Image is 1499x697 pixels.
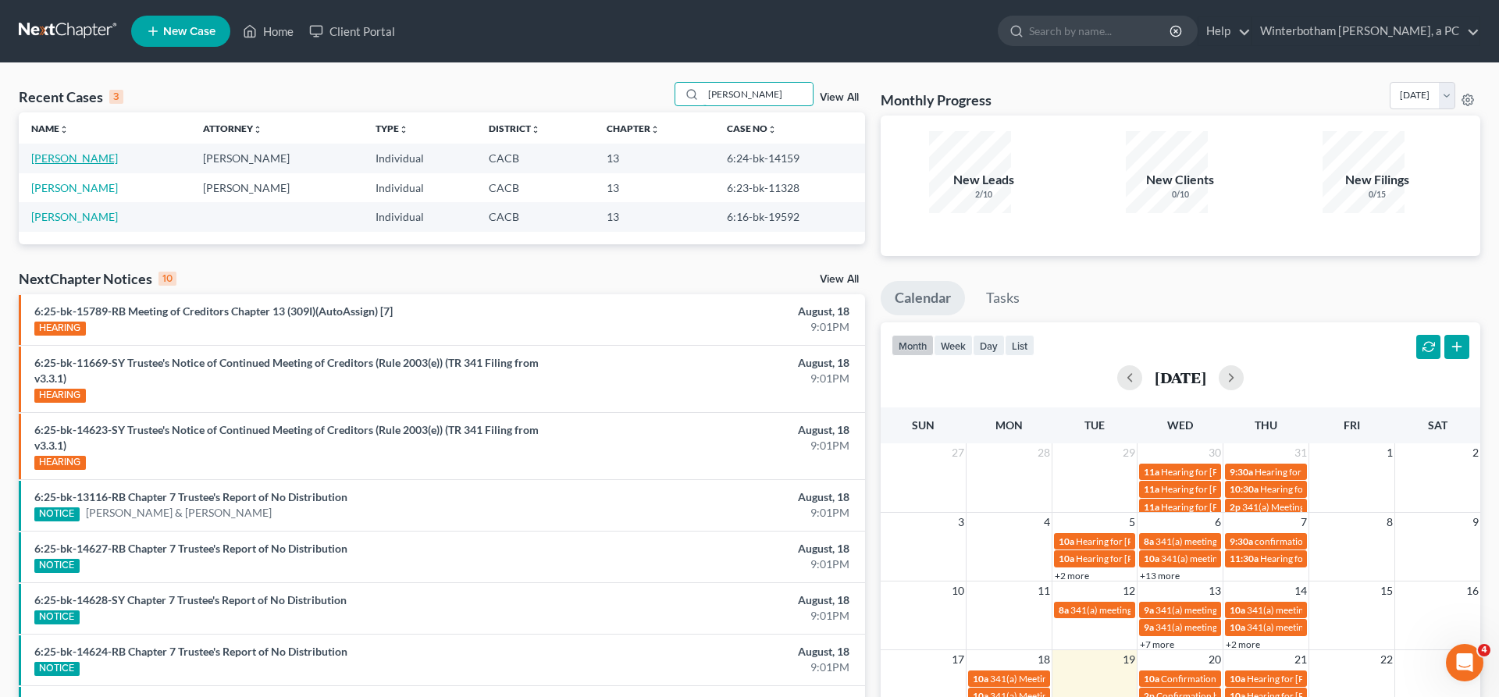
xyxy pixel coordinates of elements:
[1126,171,1235,189] div: New Clients
[1446,644,1483,681] iframe: Intercom live chat
[476,202,594,231] td: CACB
[399,125,408,134] i: unfold_more
[929,171,1038,189] div: New Leads
[31,123,69,134] a: Nameunfold_more
[476,173,594,202] td: CACB
[1144,466,1159,478] span: 11a
[1036,443,1052,462] span: 28
[1385,513,1394,532] span: 8
[912,418,935,432] span: Sun
[1161,466,1450,478] span: Hearing for [PERSON_NAME] and [PERSON_NAME] [PERSON_NAME]
[253,125,262,134] i: unfold_more
[31,210,118,223] a: [PERSON_NAME]
[31,181,118,194] a: [PERSON_NAME]
[1127,513,1137,532] span: 5
[1121,581,1137,600] span: 12
[1230,466,1253,478] span: 9:30a
[1144,553,1159,564] span: 10a
[1059,604,1069,616] span: 8a
[363,173,476,202] td: Individual
[34,456,86,470] div: HEARING
[1230,535,1253,547] span: 9:30a
[588,438,849,453] div: 9:01PM
[1252,17,1479,45] a: Winterbotham [PERSON_NAME], a PC
[1255,535,1430,547] span: confirmation hearing for [PERSON_NAME]
[1155,604,1306,616] span: 341(a) meeting for [PERSON_NAME]
[1230,673,1245,685] span: 10a
[1036,581,1052,600] span: 11
[1465,581,1480,600] span: 16
[34,559,80,573] div: NOTICE
[86,505,272,521] a: [PERSON_NAME] & [PERSON_NAME]
[588,592,849,608] div: August, 18
[727,123,777,134] a: Case Nounfold_more
[376,123,408,134] a: Typeunfold_more
[1226,638,1260,650] a: +2 more
[190,144,362,172] td: [PERSON_NAME]
[950,443,966,462] span: 27
[163,26,215,37] span: New Case
[973,335,1005,356] button: day
[820,92,859,103] a: View All
[34,645,347,658] a: 6:25-bk-14624-RB Chapter 7 Trustee's Report of No Distribution
[714,202,865,231] td: 6:16-bk-19592
[881,281,965,315] a: Calendar
[363,144,476,172] td: Individual
[588,489,849,505] div: August, 18
[714,173,865,202] td: 6:23-bk-11328
[594,144,714,172] td: 13
[1213,513,1223,532] span: 6
[1126,189,1235,201] div: 0/10
[1230,483,1259,495] span: 10:30a
[892,335,934,356] button: month
[1207,650,1223,669] span: 20
[203,123,262,134] a: Attorneyunfold_more
[476,144,594,172] td: CACB
[1293,443,1309,462] span: 31
[594,173,714,202] td: 13
[1255,466,1469,478] span: Hearing for [PERSON_NAME] and [PERSON_NAME]
[1161,501,1450,513] span: Hearing for [PERSON_NAME] and [PERSON_NAME] [PERSON_NAME]
[1247,604,1398,616] span: 341(a) meeting for [PERSON_NAME]
[972,281,1034,315] a: Tasks
[588,644,849,660] div: August, 18
[1471,513,1480,532] span: 9
[1005,335,1034,356] button: list
[59,125,69,134] i: unfold_more
[588,355,849,371] div: August, 18
[34,507,80,521] div: NOTICE
[990,673,1224,685] span: 341(a) Meeting for [PERSON_NAME] & [PERSON_NAME]
[1242,501,1394,513] span: 341(a) Meeting for [PERSON_NAME]
[588,371,849,386] div: 9:01PM
[1323,189,1432,201] div: 0/15
[1059,535,1074,547] span: 10a
[1155,369,1206,386] h2: [DATE]
[714,144,865,172] td: 6:24-bk-14159
[301,17,403,45] a: Client Portal
[1161,673,1338,685] span: Confirmation hearing for [PERSON_NAME]
[929,189,1038,201] div: 2/10
[1140,570,1180,581] a: +13 more
[1070,604,1221,616] span: 341(a) meeting for [PERSON_NAME]
[31,151,118,165] a: [PERSON_NAME]
[1161,483,1450,495] span: Hearing for [PERSON_NAME] and [PERSON_NAME] [PERSON_NAME]
[1144,673,1159,685] span: 10a
[190,173,362,202] td: [PERSON_NAME]
[820,274,859,285] a: View All
[950,650,966,669] span: 17
[34,322,86,336] div: HEARING
[1084,418,1105,432] span: Tue
[1260,553,1382,564] span: Hearing for [PERSON_NAME]
[1042,513,1052,532] span: 4
[34,304,393,318] a: 6:25-bk-15789-RB Meeting of Creditors Chapter 13 (309I)(AutoAssign) [7]
[1144,621,1154,633] span: 9a
[1478,644,1490,656] span: 4
[881,91,992,109] h3: Monthly Progress
[1230,604,1245,616] span: 10a
[767,125,777,134] i: unfold_more
[531,125,540,134] i: unfold_more
[34,389,86,403] div: HEARING
[588,557,849,572] div: 9:01PM
[588,608,849,624] div: 9:01PM
[34,490,347,503] a: 6:25-bk-13116-RB Chapter 7 Trustee's Report of No Distribution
